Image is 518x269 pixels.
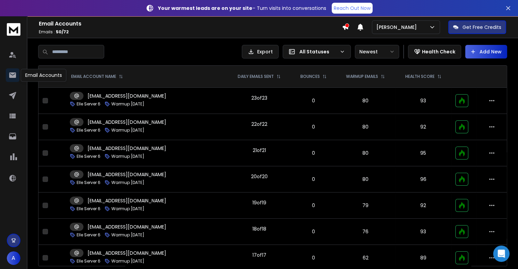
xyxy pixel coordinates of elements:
[238,74,274,79] p: DAILY EMAILS SENT
[405,74,435,79] p: HEALTH SCORE
[21,69,66,82] div: Email Accounts
[252,225,266,232] div: 18 of 18
[111,258,144,264] p: Warmup [DATE]
[252,199,266,206] div: 19 of 19
[88,145,166,152] p: [EMAIL_ADDRESS][DOMAIN_NAME]
[111,180,144,185] p: Warmup [DATE]
[251,121,267,128] div: 22 of 22
[88,119,166,125] p: [EMAIL_ADDRESS][DOMAIN_NAME]
[88,197,166,204] p: [EMAIL_ADDRESS][DOMAIN_NAME]
[158,5,252,12] strong: Your warmest leads are on your site
[111,128,144,133] p: Warmup [DATE]
[336,88,395,114] td: 80
[448,20,506,34] button: Get Free Credits
[251,173,267,180] div: 20 of 20
[493,246,509,262] div: Open Intercom Messenger
[300,74,320,79] p: BOUNCES
[7,251,20,265] button: A
[111,232,144,238] p: Warmup [DATE]
[88,93,166,99] p: [EMAIL_ADDRESS][DOMAIN_NAME]
[295,123,331,130] p: 0
[376,24,420,31] p: [PERSON_NAME]
[77,101,100,107] p: Elle Server 6
[336,219,395,245] td: 76
[39,29,342,35] p: Emails :
[332,3,373,14] a: Reach Out Now
[295,202,331,209] p: 0
[242,45,279,58] button: Export
[111,154,144,159] p: Warmup [DATE]
[395,88,451,114] td: 93
[295,176,331,183] p: 0
[336,192,395,219] td: 79
[111,206,144,212] p: Warmup [DATE]
[346,74,378,79] p: WARMUP EMAILS
[422,48,455,55] p: Health Check
[88,171,166,178] p: [EMAIL_ADDRESS][DOMAIN_NAME]
[77,154,100,159] p: Elle Server 6
[251,95,267,101] div: 23 of 23
[39,20,342,28] h1: Email Accounts
[295,97,331,104] p: 0
[88,223,166,230] p: [EMAIL_ADDRESS][DOMAIN_NAME]
[77,180,100,185] p: Elle Server 6
[395,166,451,192] td: 96
[336,140,395,166] td: 80
[7,23,20,36] img: logo
[355,45,399,58] button: Newest
[77,128,100,133] p: Elle Server 6
[295,254,331,261] p: 0
[77,206,100,212] p: Elle Server 6
[77,258,100,264] p: Elle Server 6
[336,114,395,140] td: 80
[56,29,69,35] span: 50 / 72
[299,48,337,55] p: All Statuses
[88,250,166,256] p: [EMAIL_ADDRESS][DOMAIN_NAME]
[71,74,123,79] div: EMAIL ACCOUNT NAME
[408,45,461,58] button: Health Check
[252,252,266,258] div: 17 of 17
[395,114,451,140] td: 92
[77,232,100,238] p: Elle Server 6
[462,24,501,31] p: Get Free Credits
[295,228,331,235] p: 0
[252,147,266,154] div: 21 of 21
[111,101,144,107] p: Warmup [DATE]
[336,166,395,192] td: 80
[395,192,451,219] td: 92
[395,140,451,166] td: 95
[395,219,451,245] td: 93
[295,150,331,156] p: 0
[158,5,326,12] p: – Turn visits into conversations
[334,5,371,12] p: Reach Out Now
[465,45,507,58] button: Add New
